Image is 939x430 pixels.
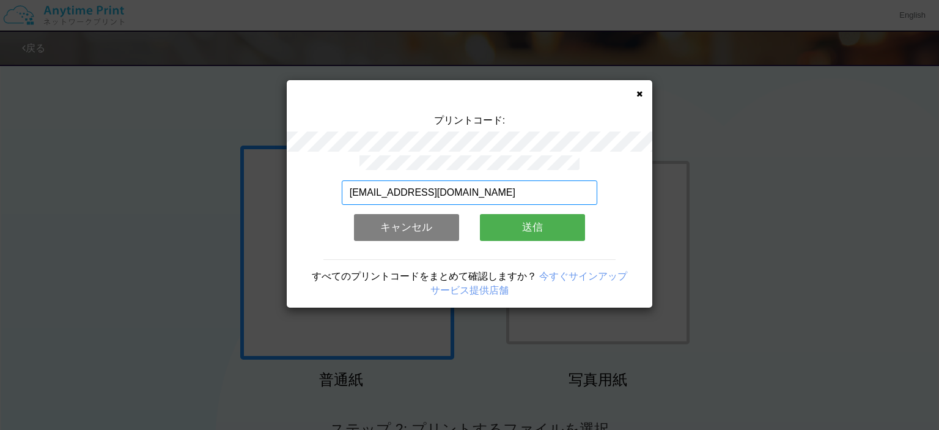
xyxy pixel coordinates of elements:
[354,214,459,241] button: キャンセル
[480,214,585,241] button: 送信
[434,115,505,125] span: プリントコード:
[430,285,509,295] a: サービス提供店舗
[539,271,627,281] a: 今すぐサインアップ
[342,180,598,205] input: メールアドレス
[312,271,537,281] span: すべてのプリントコードをまとめて確認しますか？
